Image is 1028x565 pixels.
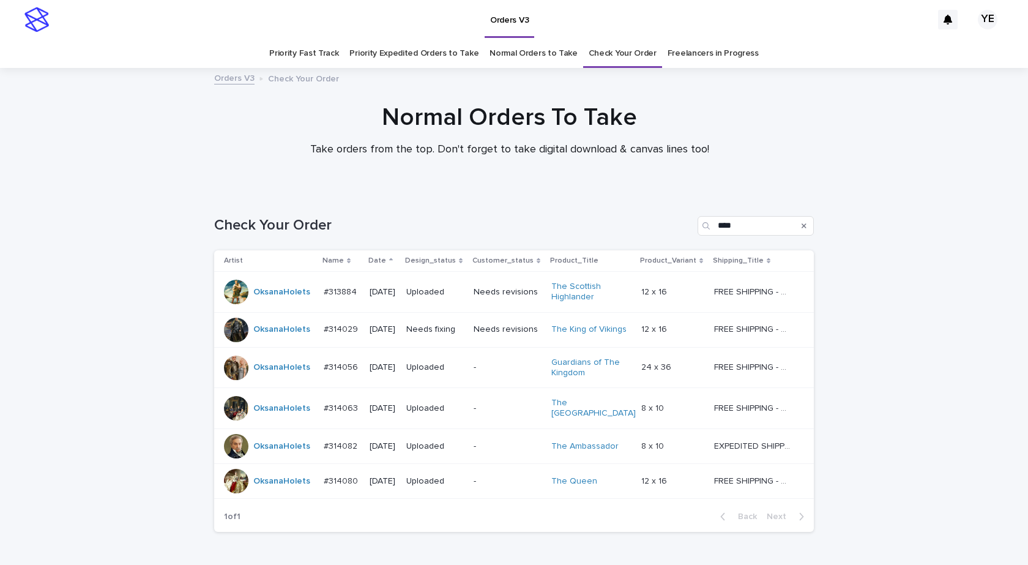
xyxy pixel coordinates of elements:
tr: OksanaHolets #314082#314082 [DATE]Uploaded-The Ambassador 8 x 108 x 10 EXPEDITED SHIPPING - previ... [214,428,814,463]
p: #314063 [324,401,360,414]
p: Uploaded [406,287,464,297]
p: 8 x 10 [641,401,666,414]
a: The Scottish Highlander [551,282,628,302]
a: OksanaHolets [253,287,310,297]
a: OksanaHolets [253,324,310,335]
p: 1 of 1 [214,502,250,532]
p: 12 x 16 [641,474,669,487]
p: Needs revisions [474,287,542,297]
p: Uploaded [406,476,464,487]
h1: Normal Orders To Take [210,103,810,132]
p: Product_Variant [640,254,696,268]
input: Search [698,216,814,236]
p: Uploaded [406,441,464,452]
p: 8 x 10 [641,439,666,452]
p: EXPEDITED SHIPPING - preview in 1 business day; delivery up to 5 business days after your approval. [714,439,793,452]
a: OksanaHolets [253,403,310,414]
p: Customer_status [472,254,534,268]
div: YE [978,10,997,29]
p: - [474,476,542,487]
p: - [474,403,542,414]
a: Freelancers in Progress [668,39,759,68]
span: Next [767,512,794,521]
p: Artist [224,254,243,268]
img: stacker-logo-s-only.png [24,7,49,32]
p: Design_status [405,254,456,268]
p: Shipping_Title [713,254,764,268]
p: #314080 [324,474,360,487]
p: Take orders from the top. Don't forget to take digital download & canvas lines too! [265,143,754,157]
tr: OksanaHolets #314063#314063 [DATE]Uploaded-The [GEOGRAPHIC_DATA] 8 x 108 x 10 FREE SHIPPING - pre... [214,388,814,429]
button: Next [762,511,814,522]
p: 12 x 16 [641,285,669,297]
p: [DATE] [370,287,397,297]
a: The Ambassador [551,441,619,452]
p: 12 x 16 [641,322,669,335]
p: Product_Title [550,254,598,268]
p: - [474,362,542,373]
p: Check Your Order [268,71,339,84]
p: [DATE] [370,324,397,335]
a: OksanaHolets [253,362,310,373]
tr: OksanaHolets #314029#314029 [DATE]Needs fixingNeeds revisionsThe King of Vikings 12 x 1612 x 16 F... [214,312,814,347]
p: FREE SHIPPING - preview in 1-2 business days, after your approval delivery will take 5-10 b.d. [714,322,793,335]
p: #314082 [324,439,360,452]
p: FREE SHIPPING - preview in 1-2 business days, after your approval delivery will take 5-10 b.d. [714,401,793,414]
a: The Queen [551,476,597,487]
a: Check Your Order [589,39,657,68]
p: [DATE] [370,441,397,452]
p: [DATE] [370,403,397,414]
tr: OksanaHolets #313884#313884 [DATE]UploadedNeeds revisionsThe Scottish Highlander 12 x 1612 x 16 F... [214,272,814,313]
a: Guardians of The Kingdom [551,357,628,378]
h1: Check Your Order [214,217,693,234]
p: - [474,441,542,452]
p: [DATE] [370,362,397,373]
span: Back [731,512,757,521]
p: [DATE] [370,476,397,487]
p: #314029 [324,322,360,335]
p: 24 x 36 [641,360,674,373]
p: FREE SHIPPING - preview in 1-2 business days, after your approval delivery will take 5-10 b.d. [714,360,793,373]
tr: OksanaHolets #314080#314080 [DATE]Uploaded-The Queen 12 x 1612 x 16 FREE SHIPPING - preview in 1-... [214,463,814,498]
a: Orders V3 [214,70,255,84]
p: Name [322,254,344,268]
p: Uploaded [406,403,464,414]
a: Priority Fast Track [269,39,338,68]
p: FREE SHIPPING - preview in 1-2 business days, after your approval delivery will take 5-10 b.d. [714,285,793,297]
a: The King of Vikings [551,324,627,335]
p: FREE SHIPPING - preview in 1-2 business days, after your approval delivery will take 5-10 b.d. [714,474,793,487]
a: OksanaHolets [253,441,310,452]
p: #313884 [324,285,359,297]
p: Needs fixing [406,324,464,335]
p: Uploaded [406,362,464,373]
tr: OksanaHolets #314056#314056 [DATE]Uploaded-Guardians of The Kingdom 24 x 3624 x 36 FREE SHIPPING ... [214,347,814,388]
p: #314056 [324,360,360,373]
button: Back [710,511,762,522]
a: Normal Orders to Take [490,39,578,68]
a: Priority Expedited Orders to Take [349,39,479,68]
a: OksanaHolets [253,476,310,487]
p: Needs revisions [474,324,542,335]
p: Date [368,254,386,268]
a: The [GEOGRAPHIC_DATA] [551,398,636,419]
